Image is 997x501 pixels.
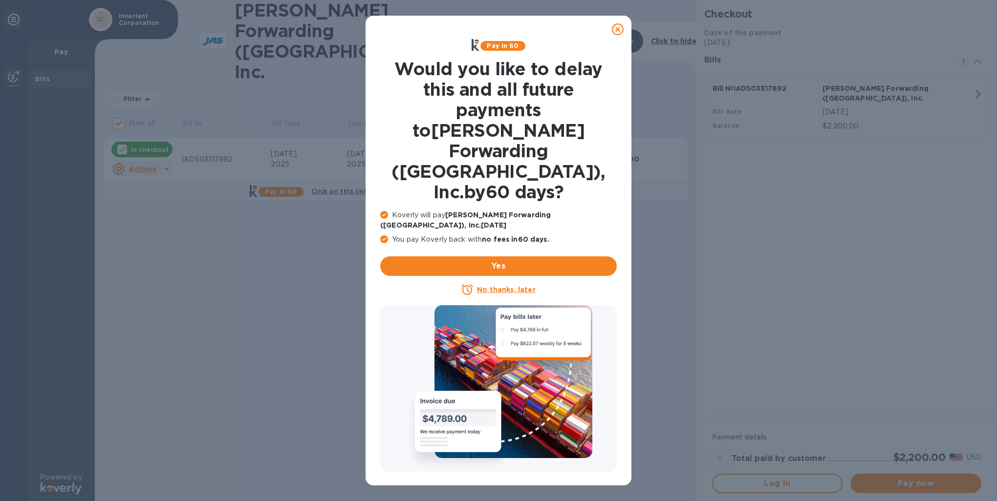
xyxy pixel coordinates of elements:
[380,211,551,229] b: [PERSON_NAME] Forwarding ([GEOGRAPHIC_DATA]), Inc. [DATE]
[388,260,609,272] span: Yes
[380,234,617,245] p: You pay Koverly back with
[380,256,617,276] button: Yes
[380,59,617,202] h1: Would you like to delay this and all future payments to [PERSON_NAME] Forwarding ([GEOGRAPHIC_DAT...
[477,286,535,293] u: No thanks, later
[380,210,617,230] p: Koverly will pay
[487,42,519,49] b: Pay in 60
[482,235,549,243] b: no fees in 60 days .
